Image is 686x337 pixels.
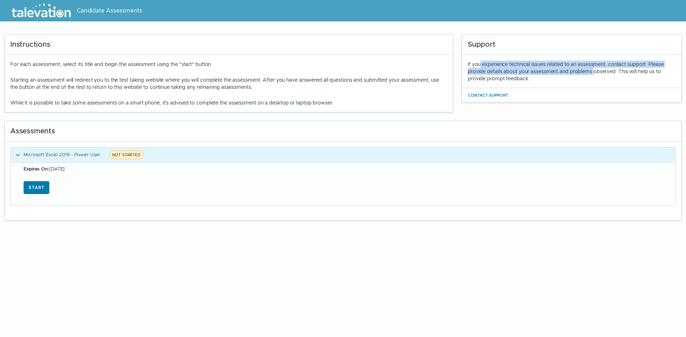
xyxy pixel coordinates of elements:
[77,6,142,15] span: Candidate Assessments
[24,166,49,172] b: Expires On:
[10,162,676,206] div: Microsoft Excel 2019 - Power UserNOT STARTED
[10,99,447,106] p: While it is possible to take some assessments on a smart phone, it's advised to complete the asse...
[5,121,681,142] div: Assessments
[24,166,65,172] span: [DATE]
[9,2,74,20] img: Talevation_Logo_Transparent_white.png
[109,150,144,159] span: NOT STARTED
[24,152,100,158] span: Microsoft Excel 2019 - Power User
[462,35,681,55] div: Support
[5,35,453,55] div: Instructions
[10,61,447,106] div: For each assessment, select its title and begin the assessment using the "start" button.
[10,76,447,91] p: Starting an assessment will redirect you to the test taking website where you will complete the a...
[11,148,675,162] button: Microsoft Excel 2019 - Power UserNOT STARTED
[24,181,49,194] button: Start
[36,6,47,11] span: Help
[468,91,508,99] button: Contact Support
[468,61,676,82] div: If you experience technical issues related to an assessment, contact support. Please provide deta...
